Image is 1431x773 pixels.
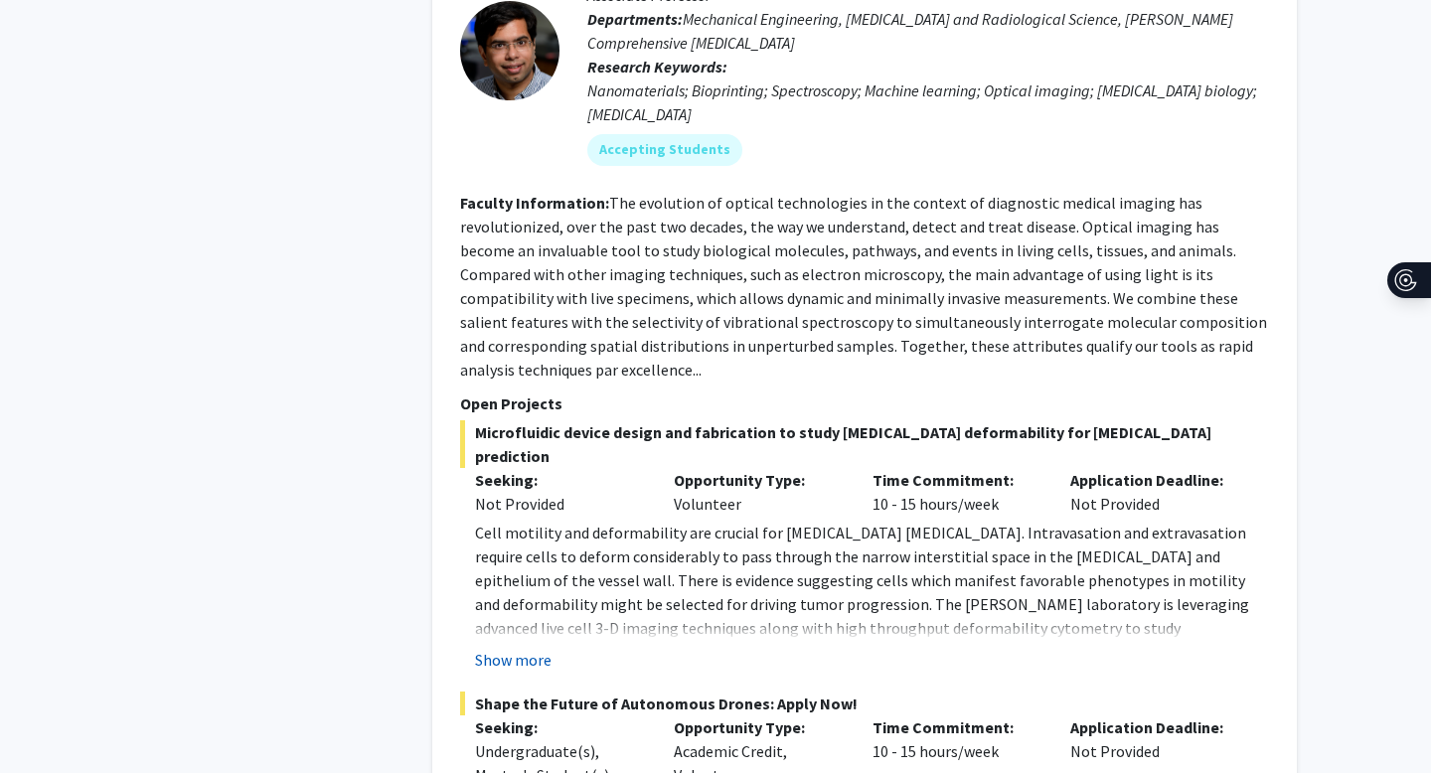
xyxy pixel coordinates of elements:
[460,692,1269,715] span: Shape the Future of Autonomous Drones: Apply Now!
[1070,468,1239,492] p: Application Deadline:
[587,9,1233,53] span: Mechanical Engineering, [MEDICAL_DATA] and Radiological Science, [PERSON_NAME] Comprehensive [MED...
[674,468,843,492] p: Opportunity Type:
[460,193,609,213] b: Faculty Information:
[873,715,1041,739] p: Time Commitment:
[475,492,644,516] div: Not Provided
[460,391,1269,415] p: Open Projects
[587,9,683,29] b: Departments:
[460,193,1267,380] fg-read-more: The evolution of optical technologies in the context of diagnostic medical imaging has revolution...
[858,468,1056,516] div: 10 - 15 hours/week
[1055,468,1254,516] div: Not Provided
[587,78,1269,126] div: Nanomaterials; Bioprinting; Spectroscopy; Machine learning; Optical imaging; [MEDICAL_DATA] biolo...
[659,468,858,516] div: Volunteer
[475,521,1269,664] p: Cell motility and deformability are crucial for [MEDICAL_DATA] [MEDICAL_DATA]. Intravasation and ...
[15,684,84,758] iframe: Chat
[475,648,552,672] button: Show more
[475,468,644,492] p: Seeking:
[587,134,742,166] mat-chip: Accepting Students
[587,57,727,77] b: Research Keywords:
[475,715,644,739] p: Seeking:
[460,420,1269,468] span: Microfluidic device design and fabrication to study [MEDICAL_DATA] deformability for [MEDICAL_DAT...
[1070,715,1239,739] p: Application Deadline:
[674,715,843,739] p: Opportunity Type:
[873,468,1041,492] p: Time Commitment:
